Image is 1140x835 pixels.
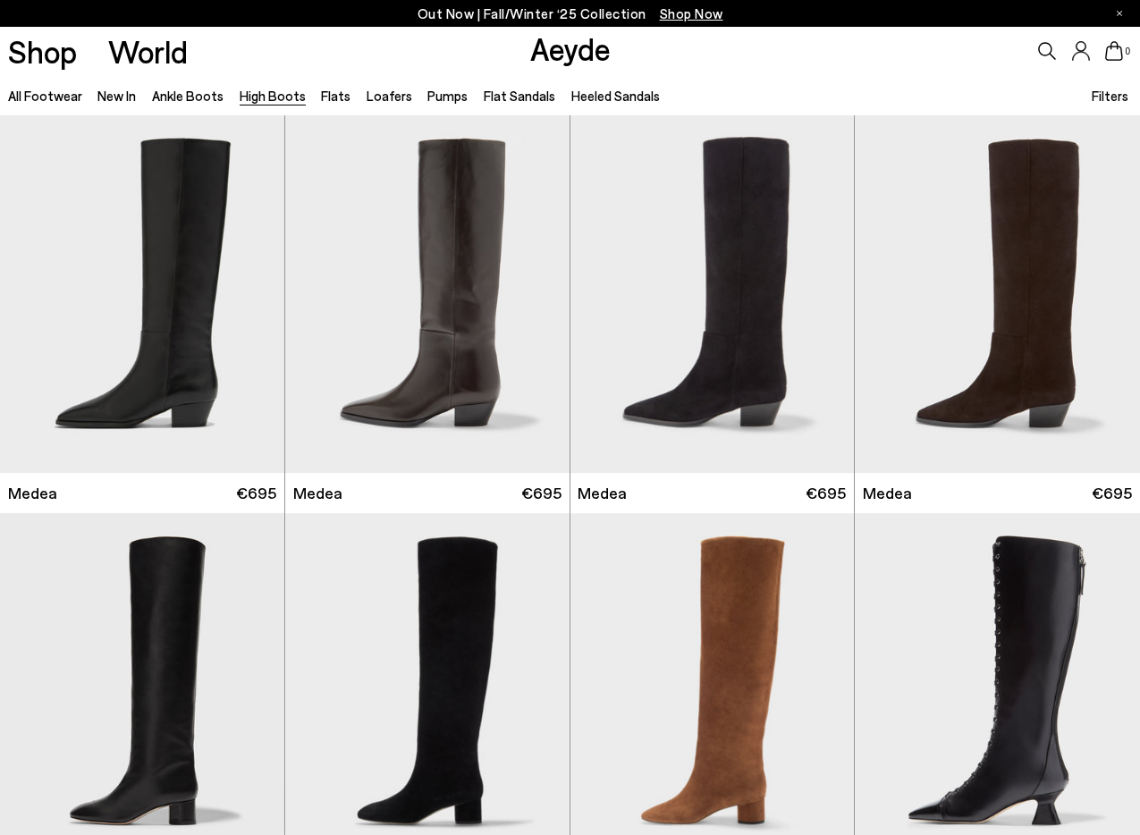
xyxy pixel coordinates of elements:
img: Medea Knee-High Boots [285,115,570,473]
a: High Boots [240,88,306,104]
span: Medea [293,482,342,504]
img: Medea Suede Knee-High Boots [570,115,855,473]
a: 0 [1105,41,1123,61]
img: Medea Suede Knee-High Boots [855,115,1140,473]
a: New In [97,88,136,104]
span: Medea [8,482,57,504]
a: Medea €695 [855,473,1140,513]
span: €695 [1092,482,1132,504]
a: Medea €695 [285,473,570,513]
span: Medea [578,482,627,504]
a: All Footwear [8,88,82,104]
a: Loafers [367,88,412,104]
span: Navigate to /collections/new-in [660,5,723,21]
span: 0 [1123,46,1132,56]
a: Pumps [427,88,468,104]
span: Filters [1092,88,1128,104]
a: Next slide Previous slide [570,115,855,473]
a: Aeyde [530,30,611,67]
a: Shop [8,36,77,67]
a: Flats [321,88,350,104]
a: Medea €695 [570,473,855,513]
a: Flat Sandals [484,88,555,104]
span: Medea [863,482,912,504]
a: Heeled Sandals [571,88,660,104]
a: Ankle Boots [152,88,224,104]
p: Out Now | Fall/Winter ‘25 Collection [418,3,723,25]
span: €695 [806,482,846,504]
a: World [108,36,188,67]
span: €695 [236,482,276,504]
span: €695 [521,482,562,504]
div: 1 / 6 [570,115,855,473]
